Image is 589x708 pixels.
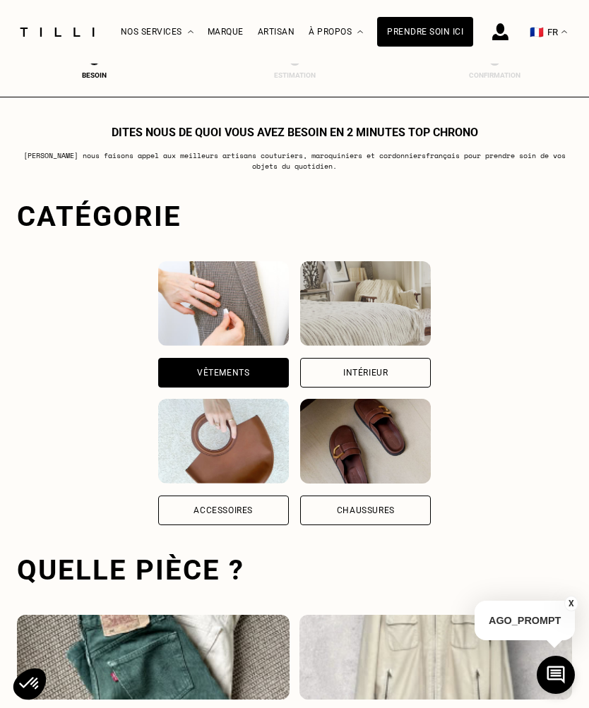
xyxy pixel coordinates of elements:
img: Tilli retouche votre Pantalon [17,615,290,700]
a: Artisan [258,27,295,37]
p: AGO_PROMPT [475,601,575,640]
img: icône connexion [492,23,508,40]
img: Logo du service de couturière Tilli [15,28,100,37]
img: Accessoires [158,399,289,484]
div: Estimation [266,71,323,79]
button: 🇫🇷 FR [523,1,574,64]
img: Menu déroulant [188,30,194,34]
a: Marque [208,27,244,37]
img: Chaussures [300,399,431,484]
div: Nos services [121,1,194,64]
a: Prendre soin ici [377,17,473,47]
h1: Dites nous de quoi vous avez besoin en 2 minutes top chrono [112,126,478,139]
div: Accessoires [194,506,253,515]
div: Quelle pièce ? [17,553,572,587]
img: Vêtements [158,261,289,346]
img: Menu déroulant à propos [357,30,363,34]
img: Intérieur [300,261,431,346]
span: 🇫🇷 [530,25,544,39]
div: Intérieur [343,368,388,377]
div: Chaussures [337,506,395,515]
div: Besoin [66,71,123,79]
img: Tilli retouche votre Manteau & Veste [299,615,572,700]
div: Catégorie [17,200,572,233]
img: menu déroulant [561,30,567,34]
div: Vêtements [197,368,249,377]
div: À propos [309,1,363,64]
div: Confirmation [466,71,523,79]
button: X [564,596,578,611]
p: [PERSON_NAME] nous faisons appel aux meilleurs artisans couturiers , maroquiniers et cordonniers ... [17,150,572,172]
